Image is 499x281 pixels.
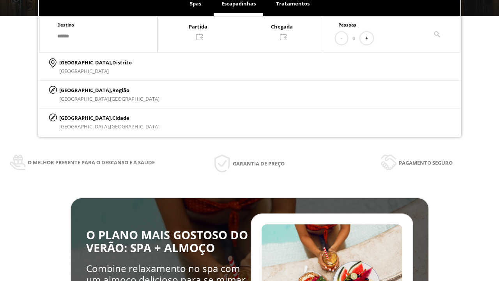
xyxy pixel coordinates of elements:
[338,22,356,28] span: Pessoas
[112,114,129,121] span: Cidade
[360,32,373,45] button: +
[336,32,347,45] button: -
[59,114,159,122] p: [GEOGRAPHIC_DATA],
[28,158,155,167] span: O melhor presente para o descanso e a saúde
[399,158,453,167] span: Pagamento seguro
[57,22,74,28] span: Destino
[233,159,285,168] span: Garantia de preço
[59,123,110,130] span: [GEOGRAPHIC_DATA],
[59,86,159,94] p: [GEOGRAPHIC_DATA],
[59,68,109,75] span: [GEOGRAPHIC_DATA]
[86,227,248,256] span: O PLANO MAIS GOSTOSO DO VERÃO: SPA + ALMOÇO
[112,59,132,66] span: Distrito
[112,87,129,94] span: Região
[110,95,159,102] span: [GEOGRAPHIC_DATA]
[110,123,159,130] span: [GEOGRAPHIC_DATA]
[352,34,355,43] span: 0
[59,58,132,67] p: [GEOGRAPHIC_DATA],
[59,95,110,102] span: [GEOGRAPHIC_DATA],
